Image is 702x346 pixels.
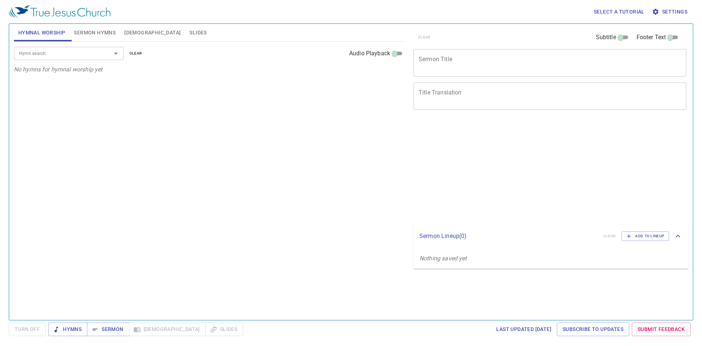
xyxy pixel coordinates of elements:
[557,323,629,336] a: Subscribe to Updates
[87,323,129,336] button: Sermon
[189,28,207,37] span: Slides
[74,28,116,37] span: Sermon Hymns
[414,224,688,248] div: Sermon Lineup(0)clearAdd to Lineup
[129,50,142,57] span: clear
[594,7,645,16] span: Select a tutorial
[493,323,554,336] a: Last updated [DATE]
[653,7,687,16] span: Settings
[124,28,181,37] span: [DEMOGRAPHIC_DATA]
[596,33,616,42] span: Subtitle
[563,325,623,334] span: Subscribe to Updates
[622,231,669,241] button: Add to Lineup
[14,66,103,73] i: No hymns for hymnal worship yet
[349,49,390,58] span: Audio Playback
[54,325,82,334] span: Hymns
[111,48,121,59] button: Open
[48,323,87,336] button: Hymns
[18,28,65,37] span: Hymnal Worship
[638,325,685,334] span: Submit Feedback
[637,33,666,42] span: Footer Text
[411,118,633,222] iframe: from-child
[496,325,551,334] span: Last updated [DATE]
[626,233,664,239] span: Add to Lineup
[632,323,691,336] a: Submit Feedback
[650,5,690,19] button: Settings
[419,232,597,241] p: Sermon Lineup ( 0 )
[125,49,147,58] button: clear
[591,5,648,19] button: Select a tutorial
[93,325,123,334] span: Sermon
[9,5,110,18] img: True Jesus Church
[419,255,467,262] i: Nothing saved yet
